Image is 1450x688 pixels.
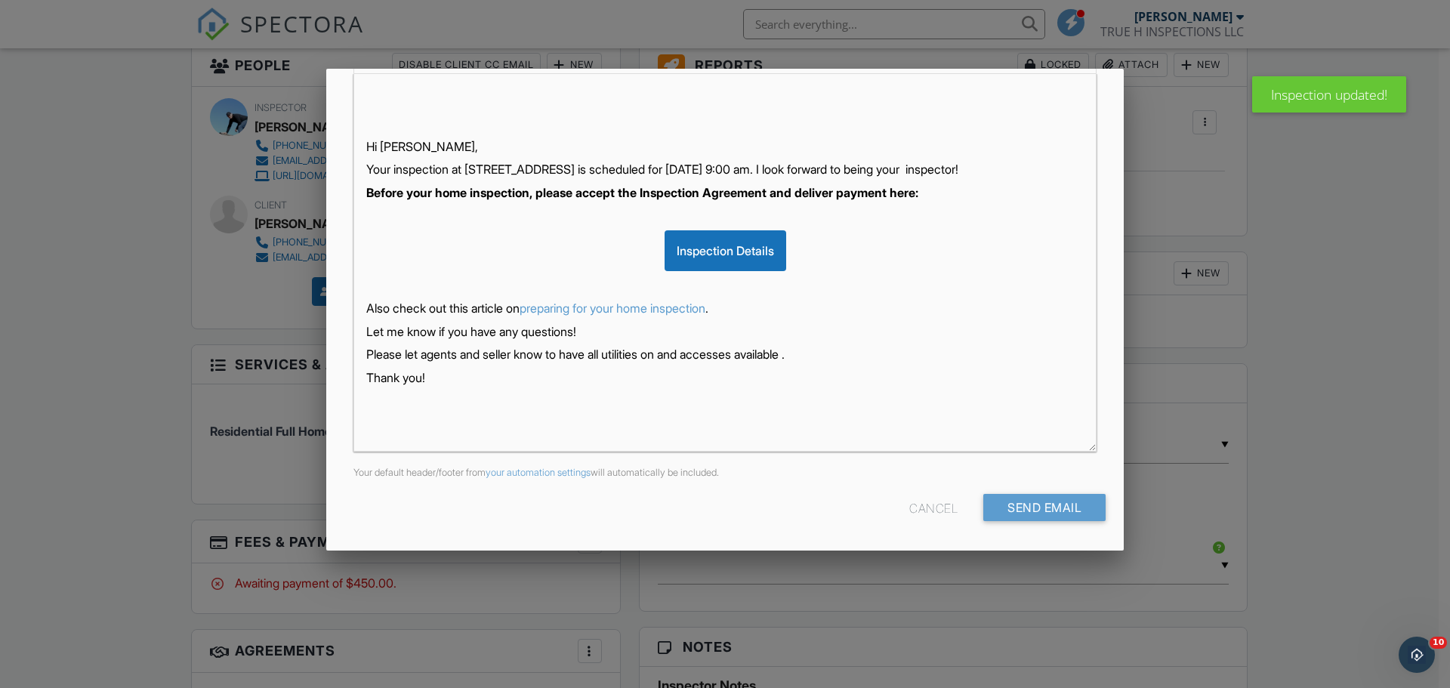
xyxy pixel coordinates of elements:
p: Your inspection at [STREET_ADDRESS] is scheduled for [DATE] 9:00 am. I look forward to being your... [366,161,1084,177]
p: Let me know if you have any questions! [366,323,1084,340]
p: Also check out this article on . [366,300,1084,316]
input: Send Email [983,494,1106,521]
p: Please let agents and seller know to have all utilities on and accesses available . [366,346,1084,363]
p: Hi [PERSON_NAME], [366,138,1084,155]
div: Inspection updated! [1252,76,1406,113]
span: 10 [1430,637,1447,649]
div: Inspection Details [665,230,786,271]
p: Thank you! [366,369,1084,386]
div: Your default header/footer from will automatically be included. [344,467,1106,479]
div: Cancel [909,494,958,521]
a: your automation settings [486,467,591,478]
strong: Before your home inspection, please accept the Inspection Agreement and deliver payment here: [366,185,918,200]
a: preparing for your home inspection [520,301,705,316]
iframe: Intercom live chat [1399,637,1435,673]
a: Inspection Details [665,243,786,258]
